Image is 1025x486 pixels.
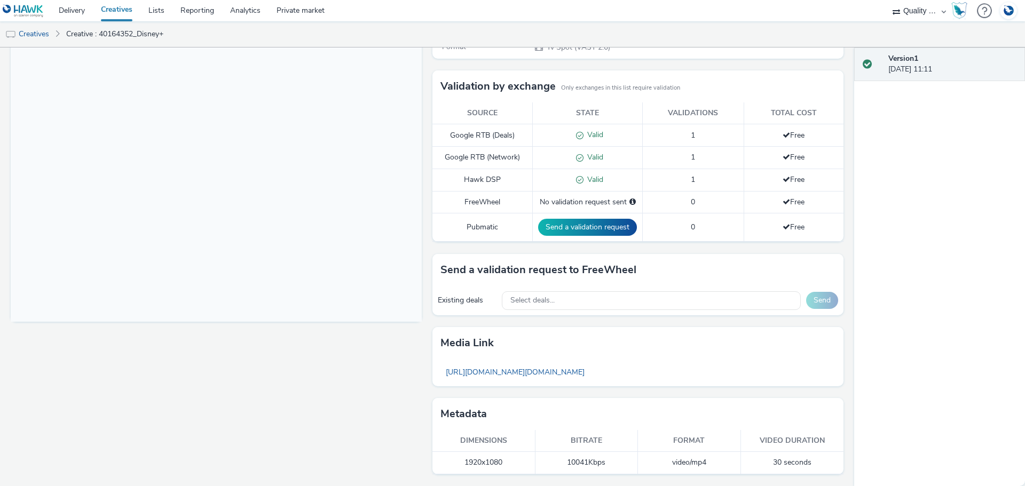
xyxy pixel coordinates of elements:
[438,295,496,306] div: Existing deals
[440,362,590,383] a: [URL][DOMAIN_NAME][DOMAIN_NAME]
[440,406,487,422] h3: Metadata
[1000,2,1016,20] img: Account DE
[584,174,603,185] span: Valid
[61,21,169,47] a: Creative : 40164352_Disney+
[533,102,643,124] th: State
[432,102,533,124] th: Source
[3,4,44,18] img: undefined Logo
[783,222,805,232] span: Free
[538,219,637,236] button: Send a validation request
[432,191,533,213] td: FreeWheel
[744,102,843,124] th: Total cost
[691,130,695,140] span: 1
[741,452,844,474] td: 30 seconds
[432,147,533,169] td: Google RTB (Network)
[432,169,533,192] td: Hawk DSP
[561,84,680,92] small: Only exchanges in this list require validation
[783,174,805,185] span: Free
[691,197,695,207] span: 0
[691,222,695,232] span: 0
[432,124,533,147] td: Google RTB (Deals)
[643,102,744,124] th: Validations
[783,130,805,140] span: Free
[538,197,637,208] div: No validation request sent
[440,335,494,351] h3: Media link
[691,152,695,162] span: 1
[440,262,636,278] h3: Send a validation request to FreeWheel
[888,53,1016,75] div: [DATE] 11:11
[951,2,967,19] img: Hawk Academy
[584,152,603,162] span: Valid
[783,152,805,162] span: Free
[510,296,555,305] span: Select deals...
[691,174,695,185] span: 1
[783,197,805,207] span: Free
[638,452,741,474] td: video/mp4
[535,430,638,452] th: Bitrate
[432,213,533,242] td: Pubmatic
[440,78,556,94] h3: Validation by exchange
[535,452,638,474] td: 10041 Kbps
[432,452,535,474] td: 1920x1080
[629,197,636,208] div: Please select a deal below and click on Send to send a validation request to FreeWheel.
[546,42,610,52] span: Tv Spot (VAST 2.0)
[741,430,844,452] th: Video duration
[584,130,603,140] span: Valid
[806,292,838,309] button: Send
[638,430,741,452] th: Format
[432,430,535,452] th: Dimensions
[5,29,16,40] img: tv
[888,53,918,63] strong: Version 1
[951,2,972,19] a: Hawk Academy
